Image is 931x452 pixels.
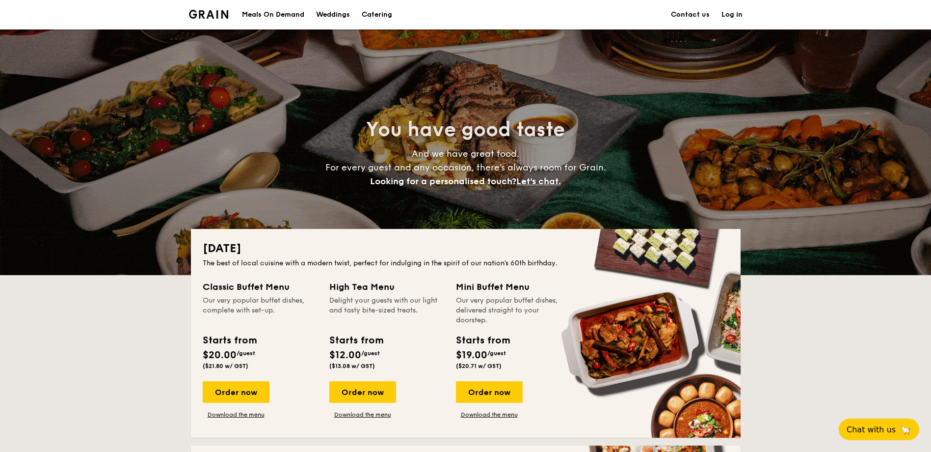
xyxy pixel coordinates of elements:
span: 🦙 [900,424,911,435]
span: Let's chat. [516,176,561,187]
a: Logotype [189,10,229,19]
span: $12.00 [329,349,361,361]
img: Grain [189,10,229,19]
div: Starts from [456,333,509,348]
span: Chat with us [847,425,896,434]
span: /guest [237,350,255,357]
div: Our very popular buffet dishes, complete with set-up. [203,296,318,325]
h2: [DATE] [203,241,729,256]
a: Download the menu [456,411,523,419]
span: ($20.71 w/ GST) [456,363,502,369]
div: Order now [329,381,396,403]
div: The best of local cuisine with a modern twist, perfect for indulging in the spirit of our nation’... [203,258,729,268]
div: Classic Buffet Menu [203,280,318,294]
div: Order now [203,381,269,403]
div: Mini Buffet Menu [456,280,571,294]
a: Download the menu [203,411,269,419]
div: High Tea Menu [329,280,444,294]
div: Starts from [329,333,383,348]
span: /guest [487,350,506,357]
span: ($21.80 w/ GST) [203,363,248,369]
span: ($13.08 w/ GST) [329,363,375,369]
div: Delight your guests with our light and tasty bite-sized treats. [329,296,444,325]
div: Order now [456,381,523,403]
div: Our very popular buffet dishes, delivered straight to your doorstep. [456,296,571,325]
span: $20.00 [203,349,237,361]
a: Download the menu [329,411,396,419]
button: Chat with us🦙 [839,419,919,440]
span: $19.00 [456,349,487,361]
div: Starts from [203,333,256,348]
span: /guest [361,350,380,357]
